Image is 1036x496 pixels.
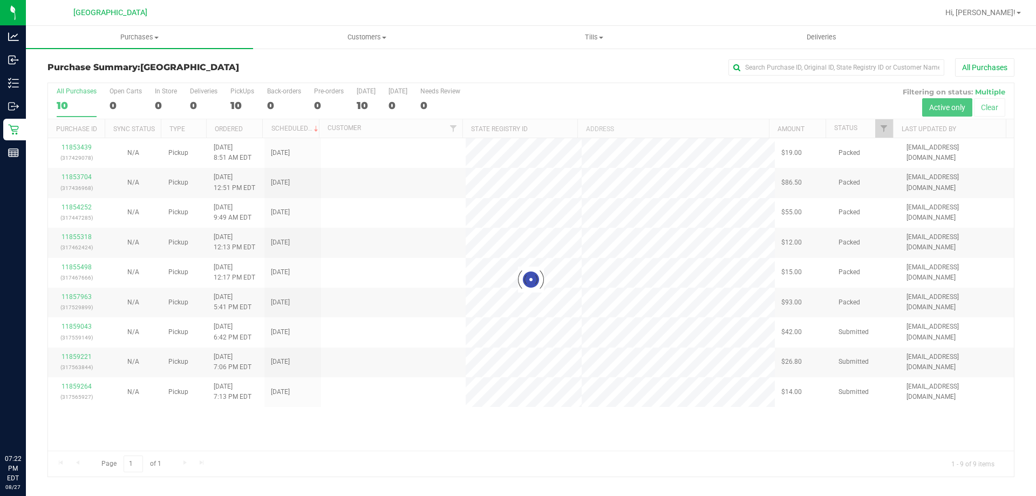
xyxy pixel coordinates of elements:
[945,8,1015,17] span: Hi, [PERSON_NAME]!
[8,147,19,158] inline-svg: Reports
[8,31,19,42] inline-svg: Analytics
[32,408,45,421] iframe: Resource center unread badge
[5,483,21,491] p: 08/27
[8,78,19,89] inline-svg: Inventory
[728,59,944,76] input: Search Purchase ID, Original ID, State Registry ID or Customer Name...
[792,32,851,42] span: Deliveries
[26,32,253,42] span: Purchases
[480,26,707,49] a: Tills
[708,26,935,49] a: Deliveries
[11,410,43,442] iframe: Resource center
[26,26,253,49] a: Purchases
[140,62,239,72] span: [GEOGRAPHIC_DATA]
[481,32,707,42] span: Tills
[5,454,21,483] p: 07:22 PM EDT
[8,124,19,135] inline-svg: Retail
[8,101,19,112] inline-svg: Outbound
[47,63,370,72] h3: Purchase Summary:
[253,26,480,49] a: Customers
[955,58,1014,77] button: All Purchases
[73,8,147,17] span: [GEOGRAPHIC_DATA]
[8,55,19,65] inline-svg: Inbound
[254,32,480,42] span: Customers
